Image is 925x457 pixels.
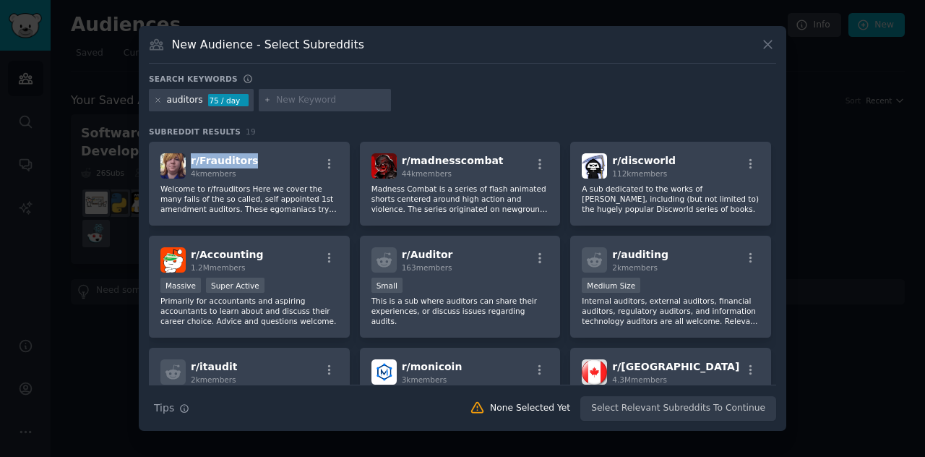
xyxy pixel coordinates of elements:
[191,155,258,166] span: r/ Frauditors
[191,249,264,260] span: r/ Accounting
[371,296,549,326] p: This is a sub where auditors can share their experiences, or discuss issues regarding audits.
[154,401,174,416] span: Tips
[402,155,504,166] span: r/ madnesscombat
[191,375,236,384] span: 2k members
[582,184,760,214] p: A sub dedicated to the works of [PERSON_NAME], including (but not limited to) the hugely popular ...
[160,184,338,214] p: Welcome to r/frauditors Here we cover the many fails of the so called, self appointed 1st amendme...
[191,361,237,372] span: r/ itaudit
[582,359,607,385] img: canada
[172,37,364,52] h3: New Audience - Select Subreddits
[246,127,256,136] span: 19
[402,375,447,384] span: 3k members
[208,94,249,107] div: 75 / day
[160,296,338,326] p: Primarily for accountants and aspiring accountants to learn about and discuss their career choice...
[612,155,676,166] span: r/ discworld
[582,278,640,293] div: Medium Size
[612,263,658,272] span: 2k members
[160,278,201,293] div: Massive
[402,361,462,372] span: r/ monicoin
[612,249,668,260] span: r/ auditing
[206,278,264,293] div: Super Active
[582,153,607,179] img: discworld
[371,153,397,179] img: madnesscombat
[371,359,397,385] img: monicoin
[191,169,236,178] span: 4k members
[191,263,246,272] span: 1.2M members
[612,361,739,372] span: r/ [GEOGRAPHIC_DATA]
[149,127,241,137] span: Subreddit Results
[402,169,452,178] span: 44k members
[149,74,238,84] h3: Search keywords
[167,94,203,107] div: auditors
[160,247,186,273] img: Accounting
[160,153,186,179] img: Frauditors
[612,169,667,178] span: 112k members
[402,249,453,260] span: r/ Auditor
[149,396,194,421] button: Tips
[582,296,760,326] p: Internal auditors, external auditors, financial auditors, regulatory auditors, and information te...
[371,184,549,214] p: Madness Combat is a series of flash animated shorts centered around high action and violence. The...
[371,278,403,293] div: Small
[490,402,570,415] div: None Selected Yet
[402,263,452,272] span: 163 members
[612,375,667,384] span: 4.3M members
[276,94,386,107] input: New Keyword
